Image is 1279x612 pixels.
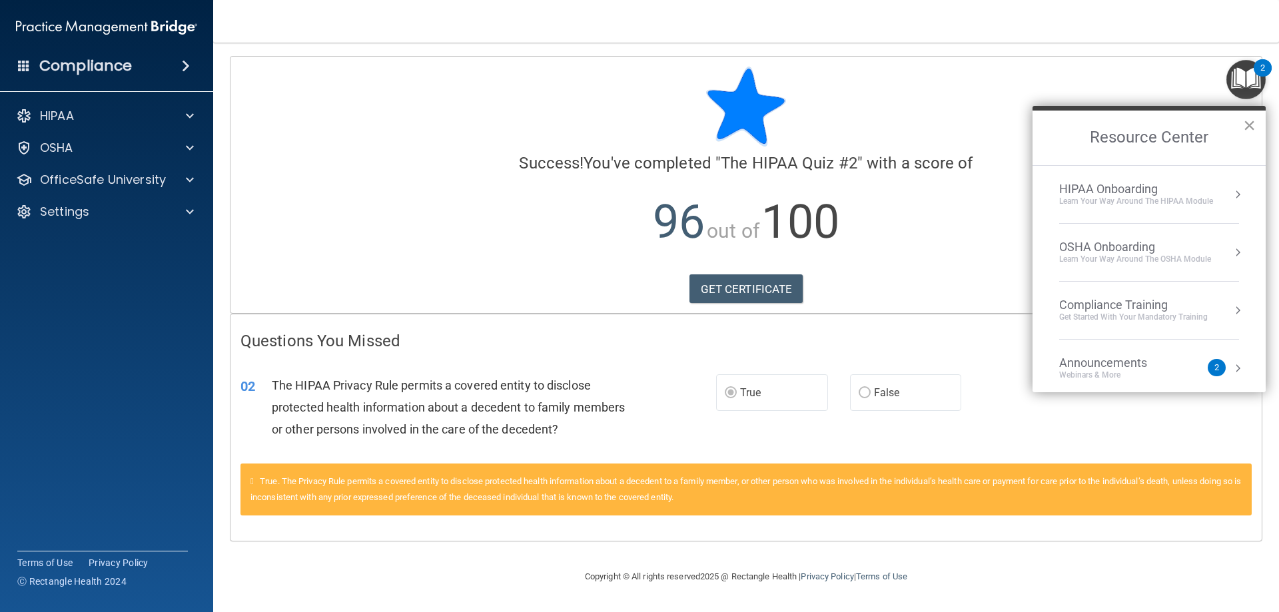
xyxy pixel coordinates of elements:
h4: Compliance [39,57,132,75]
div: OSHA Onboarding [1059,240,1211,254]
div: Get Started with your mandatory training [1059,312,1208,323]
a: Settings [16,204,194,220]
p: OfficeSafe University [40,172,166,188]
input: False [859,388,871,398]
a: Privacy Policy [89,556,149,569]
a: HIPAA [16,108,194,124]
input: True [725,388,737,398]
div: Compliance Training [1059,298,1208,312]
img: blue-star-rounded.9d042014.png [706,67,786,147]
a: OfficeSafe University [16,172,194,188]
div: HIPAA Onboarding [1059,182,1213,196]
p: HIPAA [40,108,74,124]
button: Close [1243,115,1256,136]
div: Copyright © All rights reserved 2025 @ Rectangle Health | | [503,555,989,598]
span: True. The Privacy Rule permits a covered entity to disclose protected health information about a ... [250,476,1241,502]
p: Settings [40,204,89,220]
span: True [740,386,761,399]
div: Webinars & More [1059,370,1174,381]
a: Terms of Use [856,571,907,581]
span: 96 [653,194,705,249]
span: Ⓒ Rectangle Health 2024 [17,575,127,588]
div: Announcements [1059,356,1174,370]
div: Learn Your Way around the HIPAA module [1059,196,1213,207]
button: Open Resource Center, 2 new notifications [1226,60,1266,99]
a: OSHA [16,140,194,156]
img: PMB logo [16,14,197,41]
a: GET CERTIFICATE [689,274,803,304]
div: 2 [1260,68,1265,85]
h4: Questions You Missed [240,332,1252,350]
span: The HIPAA Quiz #2 [721,154,857,172]
div: Learn your way around the OSHA module [1059,254,1211,265]
a: Privacy Policy [801,571,853,581]
span: 02 [240,378,255,394]
span: out of [707,219,759,242]
span: False [874,386,900,399]
span: The HIPAA Privacy Rule permits a covered entity to disclose protected health information about a ... [272,378,625,436]
div: Resource Center [1033,106,1266,392]
h4: You've completed " " with a score of [240,154,1252,172]
span: 100 [761,194,839,249]
span: Success! [519,154,584,172]
h2: Resource Center [1033,111,1266,165]
a: Terms of Use [17,556,73,569]
p: OSHA [40,140,73,156]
